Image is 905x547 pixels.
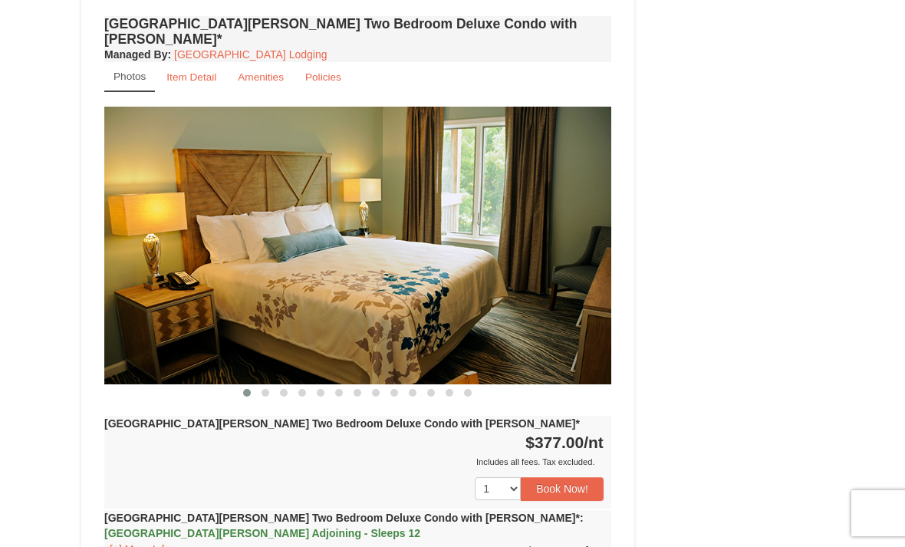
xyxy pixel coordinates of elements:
[580,512,584,524] span: :
[238,71,284,83] small: Amenities
[114,71,146,82] small: Photos
[104,417,580,430] strong: [GEOGRAPHIC_DATA][PERSON_NAME] Two Bedroom Deluxe Condo with [PERSON_NAME]*
[295,62,351,92] a: Policies
[166,71,216,83] small: Item Detail
[104,107,611,384] img: 18876286-150-42100a13.jpg
[228,62,294,92] a: Amenities
[104,512,584,539] strong: [GEOGRAPHIC_DATA][PERSON_NAME] Two Bedroom Deluxe Condo with [PERSON_NAME]*
[104,527,420,539] span: [GEOGRAPHIC_DATA][PERSON_NAME] Adjoining - Sleeps 12
[104,454,604,470] div: Includes all fees. Tax excluded.
[104,62,155,92] a: Photos
[104,48,171,61] strong: :
[584,433,604,451] span: /nt
[305,71,341,83] small: Policies
[104,16,611,47] h4: [GEOGRAPHIC_DATA][PERSON_NAME] Two Bedroom Deluxe Condo with [PERSON_NAME]*
[156,62,226,92] a: Item Detail
[525,433,604,451] strong: $377.00
[174,48,327,61] a: [GEOGRAPHIC_DATA] Lodging
[521,477,604,500] button: Book Now!
[104,48,167,61] span: Managed By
